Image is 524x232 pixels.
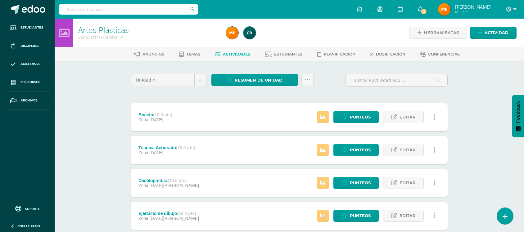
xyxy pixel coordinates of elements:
span: Conferencias [428,52,460,56]
span: Soporte [25,207,40,211]
span: Mis cursos [20,80,40,85]
a: Archivos [5,91,50,110]
input: Busca la actividad aquí... [346,74,447,86]
a: Actividad [470,27,517,39]
span: Herramientas [424,27,459,38]
strong: (10.0 pts) [153,112,172,117]
span: Temas [186,52,200,56]
a: Soporte [7,204,47,212]
span: Editar [400,210,416,221]
a: Mis cursos [5,73,50,91]
strong: (10.0 pts) [177,211,196,216]
a: Asistencia [5,55,50,74]
span: Planificación [324,52,355,56]
span: Punteos [350,177,371,189]
img: 700be974b67557735c3dfbb131833c31.png [226,27,238,39]
span: Estudiantes [20,25,43,30]
div: Ejercicio de dibujo [138,211,199,216]
div: Técnica Achurado [138,145,195,150]
span: Zona [138,216,148,221]
div: Boceto [138,112,172,117]
span: Zona [138,150,148,155]
span: [DATE] [150,117,163,122]
span: Resumen de unidad [235,74,282,86]
span: Punteos [350,144,371,156]
span: Archivos [20,98,37,103]
a: Punteos [333,111,379,123]
span: Estudiantes [274,52,302,56]
a: Dosificación [370,49,405,59]
a: Conferencias [420,49,460,59]
strong: (10.0 pts) [168,178,187,183]
a: Anuncios [134,49,164,59]
span: Editar [400,177,416,189]
span: [DATE] [150,150,163,155]
a: Punteos [333,177,379,189]
span: Dosificación [376,52,405,56]
span: Mi Perfil [455,9,491,15]
span: Unidad 4 [136,74,190,86]
div: Dactilopintura [138,178,199,183]
span: Actividades [223,52,250,56]
span: Anuncios [142,52,164,56]
button: Feedback - Mostrar encuesta [512,95,524,137]
span: Zona [138,183,148,188]
a: Disciplina [5,37,50,55]
img: 700be974b67557735c3dfbb131833c31.png [438,3,450,16]
span: Editar [400,111,416,123]
a: Actividades [215,49,250,59]
span: Punteos [350,210,371,221]
a: Temas [179,49,200,59]
span: Zona [138,117,148,122]
span: Actividad [485,27,508,38]
a: Herramientas [409,27,467,39]
span: Feedback [515,101,521,123]
span: [PERSON_NAME] [455,4,491,10]
span: Punteos [350,111,371,123]
div: Sexto Primaria alta 'A' [78,34,219,40]
a: Estudiantes [5,19,50,37]
a: Punteos [333,144,379,156]
span: 13 [420,8,427,15]
input: Busca un usuario... [59,4,198,15]
span: Cerrar panel [17,224,41,228]
span: Editar [400,144,416,156]
a: Unidad 4 [131,74,206,86]
img: 19436fc6d9716341a8510cf58c6830a2.png [243,27,256,39]
a: Planificación [317,49,355,59]
h1: Artes Plásticas [78,25,219,34]
a: Artes Plásticas [78,25,129,35]
a: Punteos [333,210,379,222]
span: [DATE][PERSON_NAME] [150,216,199,221]
span: [DATE][PERSON_NAME] [150,183,199,188]
span: Asistencia [20,61,40,66]
a: Resumen de unidad [211,74,298,86]
span: Disciplina [20,43,39,48]
a: Estudiantes [265,49,302,59]
strong: (10.0 pts) [176,145,195,150]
